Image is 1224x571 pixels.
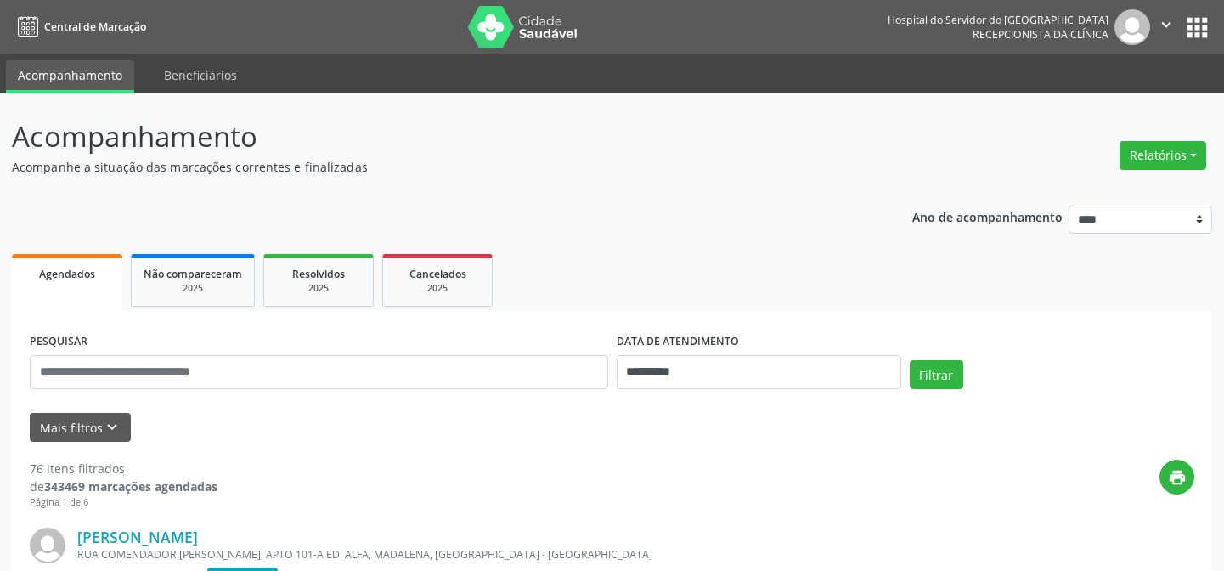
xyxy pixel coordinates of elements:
i: keyboard_arrow_down [103,418,121,437]
i:  [1157,15,1176,34]
p: Acompanhe a situação das marcações correntes e finalizadas [12,158,852,176]
div: RUA COMENDADOR [PERSON_NAME], APTO 101-A ED. ALFA, MADALENA, [GEOGRAPHIC_DATA] - [GEOGRAPHIC_DATA] [77,547,939,562]
span: Central de Marcação [44,20,146,34]
div: 2025 [395,282,480,295]
a: Beneficiários [152,60,249,90]
div: Hospital do Servidor do [GEOGRAPHIC_DATA] [888,13,1108,27]
div: de [30,478,217,495]
button: apps [1182,13,1212,42]
span: Recepcionista da clínica [973,27,1108,42]
a: Central de Marcação [12,13,146,41]
div: 76 itens filtrados [30,460,217,478]
button: print [1159,460,1194,495]
button: Mais filtroskeyboard_arrow_down [30,413,131,443]
a: [PERSON_NAME] [77,528,198,546]
span: Agendados [39,267,95,281]
div: 2025 [276,282,361,295]
div: 2025 [144,282,242,295]
img: img [30,528,65,563]
label: PESQUISAR [30,329,87,355]
strong: 343469 marcações agendadas [44,478,217,495]
img: img [1114,9,1150,45]
button: Filtrar [910,360,963,389]
i: print [1168,468,1187,487]
p: Acompanhamento [12,116,852,158]
p: Ano de acompanhamento [912,206,1063,227]
a: Acompanhamento [6,60,134,93]
button:  [1150,9,1182,45]
span: Resolvidos [292,267,345,281]
label: DATA DE ATENDIMENTO [617,329,739,355]
div: Página 1 de 6 [30,495,217,510]
button: Relatórios [1120,141,1206,170]
span: Não compareceram [144,267,242,281]
span: Cancelados [409,267,466,281]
